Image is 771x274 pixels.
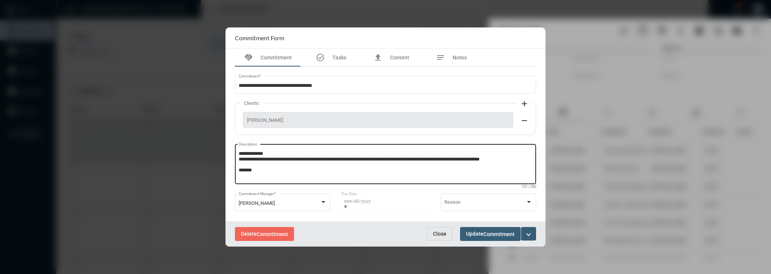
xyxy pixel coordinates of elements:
[261,54,292,61] span: Commitment
[247,117,509,123] span: [PERSON_NAME]
[257,231,288,237] span: Commitment
[235,227,294,241] button: DeleteCommitment
[520,116,529,125] mat-icon: remove
[522,185,536,189] mat-hint: 151 / 200
[483,231,515,237] span: Commitment
[373,53,382,62] mat-icon: file_upload
[244,53,253,62] mat-icon: handshake
[240,100,264,106] label: Clients:
[235,34,284,41] h2: Commitment Form
[466,231,515,237] span: Update
[460,227,521,241] button: UpdateCommitment
[239,200,275,206] span: [PERSON_NAME]
[241,231,288,237] span: Delete
[332,54,346,61] span: Tasks
[316,53,325,62] mat-icon: task_alt
[433,231,446,237] span: Close
[524,230,533,239] mat-icon: expand_more
[436,53,445,62] mat-icon: notes
[453,54,467,61] span: Notes
[427,227,453,241] button: Close
[520,99,529,108] mat-icon: add
[390,54,409,61] span: Content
